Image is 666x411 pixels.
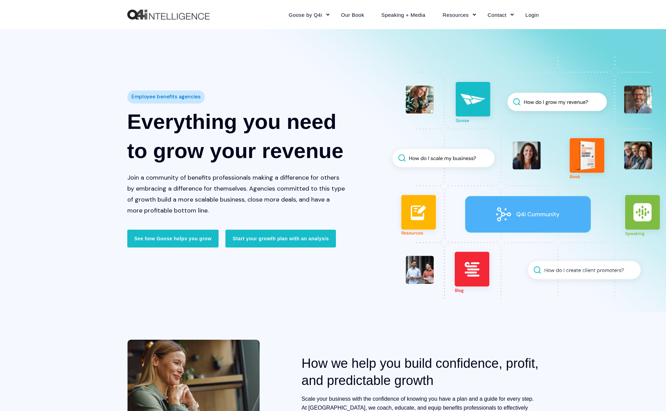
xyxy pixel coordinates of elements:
a: Start your growth plan with an analysis [225,230,336,247]
h2: How we help you build confidence, profit, and predictable growth [302,355,539,389]
a: Back to Home [127,10,210,20]
a: See how Goose helps you grow [127,230,219,247]
img: Q4intelligence, LLC logo [127,10,210,20]
h1: Everything you need to grow your revenue [127,107,346,165]
span: Employee benefits agencies [131,92,201,102]
p: Join a community of benefits professionals making a difference for others by embracing a differen... [127,172,346,216]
